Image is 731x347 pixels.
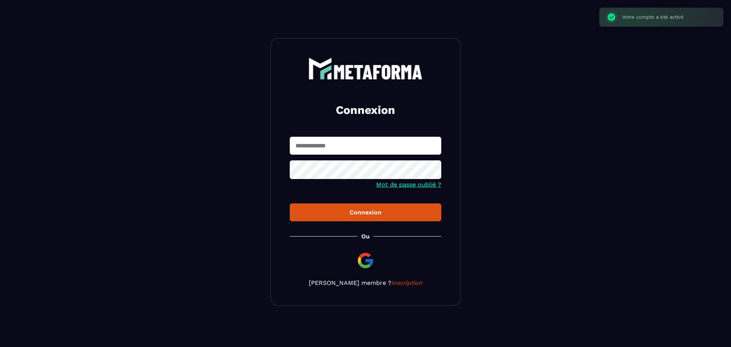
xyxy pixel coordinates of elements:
[376,181,441,188] a: Mot de passe oublié ?
[290,279,441,286] p: [PERSON_NAME] membre ?
[290,203,441,221] button: Connexion
[308,58,423,80] img: logo
[361,233,370,240] p: Ou
[296,209,435,216] div: Connexion
[299,102,432,118] h2: Connexion
[356,251,375,270] img: google
[391,279,423,286] a: Inscription
[290,58,441,80] a: logo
